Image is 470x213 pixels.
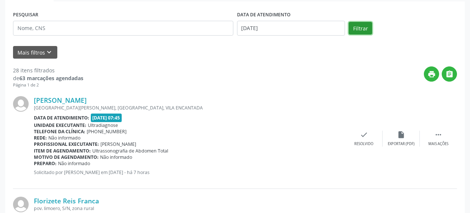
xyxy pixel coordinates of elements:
b: Rede: [34,135,47,141]
a: [PERSON_NAME] [34,96,87,104]
b: Data de atendimento: [34,115,89,121]
p: Solicitado por [PERSON_NAME] em [DATE] - há 7 horas [34,169,345,176]
i: keyboard_arrow_down [45,48,53,56]
div: Exportar (PDF) [388,141,415,147]
span: Não informado [48,135,80,141]
div: 28 itens filtrados [13,66,83,74]
div: pov. limoero, S/N, zona rural [34,205,345,212]
span: Não informado [58,160,90,167]
b: Profissional executante: [34,141,99,147]
span: [PERSON_NAME] [100,141,136,147]
input: Selecione um intervalo [237,21,345,36]
a: Florizete Reis Franca [34,197,99,205]
span: [DATE] 07:45 [91,114,122,122]
span: Ultradiagnose [88,122,118,128]
label: DATA DE ATENDIMENTO [237,9,291,21]
b: Item de agendamento: [34,148,91,154]
button: Mais filtroskeyboard_arrow_down [13,46,57,59]
i: check [360,131,368,139]
b: Unidade executante: [34,122,86,128]
div: de [13,74,83,82]
button: print [424,66,439,82]
strong: 63 marcações agendadas [19,75,83,82]
div: Mais ações [428,141,448,147]
button: Filtrar [349,22,372,35]
div: [GEOGRAPHIC_DATA][PERSON_NAME], [GEOGRAPHIC_DATA], VILA ENCANTADA [34,105,345,111]
i: print [428,70,436,78]
div: Página 1 de 2 [13,82,83,88]
div: Resolvido [354,141,373,147]
span: [PHONE_NUMBER] [87,128,127,135]
b: Telefone da clínica: [34,128,85,135]
b: Motivo de agendamento: [34,154,99,160]
span: Não informado [100,154,132,160]
i:  [445,70,454,78]
i: insert_drive_file [397,131,405,139]
span: Ultrassonografia de Abdomen Total [92,148,168,154]
b: Preparo: [34,160,57,167]
i:  [434,131,442,139]
img: img [13,197,29,212]
img: img [13,96,29,112]
label: PESQUISAR [13,9,38,21]
input: Nome, CNS [13,21,233,36]
button:  [442,66,457,82]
